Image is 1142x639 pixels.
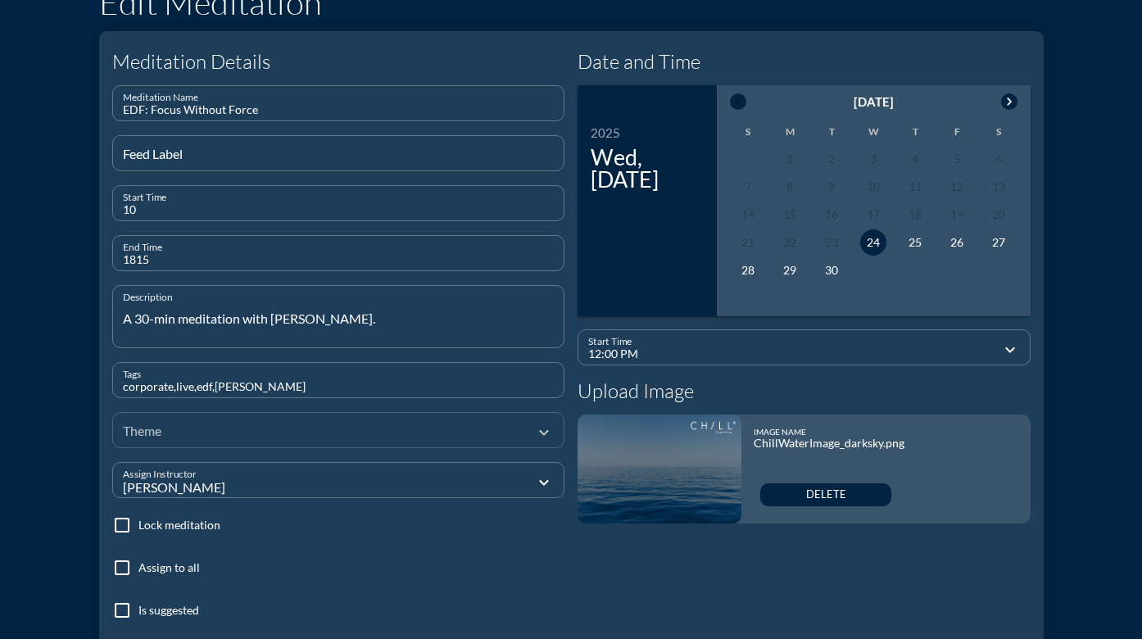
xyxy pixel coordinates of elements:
[735,257,761,283] button: 28
[944,229,970,256] button: 26
[534,423,554,442] i: expand_more
[588,344,997,365] input: Start Time
[854,120,894,144] th: W
[534,473,554,492] i: expand_more
[578,415,741,523] img: 1751847329105_ChillWaterImage_darksky.png
[986,229,1012,256] button: 27
[812,120,852,144] th: T
[777,257,803,283] button: 29
[123,150,555,170] input: Feed Label
[123,200,555,220] input: Start Time
[591,127,704,139] div: 2025
[806,488,846,501] span: delete
[123,480,450,495] div: [PERSON_NAME]
[123,306,564,347] textarea: Description
[979,120,1019,144] th: S
[818,257,845,283] button: 30
[591,146,704,190] div: Wed, [DATE]
[728,120,768,144] th: S
[1000,340,1020,360] i: expand_more
[895,120,936,144] th: T
[770,120,810,144] th: M
[848,88,900,115] button: [DATE]
[123,100,555,120] input: Meditation Name
[578,50,1031,74] h4: Date and Time
[123,377,555,397] input: Tags
[860,229,886,256] button: 24
[754,437,904,451] div: ChillWaterImage_darksky.png
[902,229,928,256] button: 25
[112,50,565,74] h4: Meditation Details
[123,250,555,270] input: End Time
[138,560,200,576] label: Assign to all
[754,427,904,437] div: Image name
[937,120,977,144] th: F
[138,602,199,619] label: Is suggested
[760,483,891,506] button: delete
[138,517,220,533] label: Lock meditation
[1001,93,1017,110] i: chevron_right
[578,379,1031,403] h4: Upload Image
